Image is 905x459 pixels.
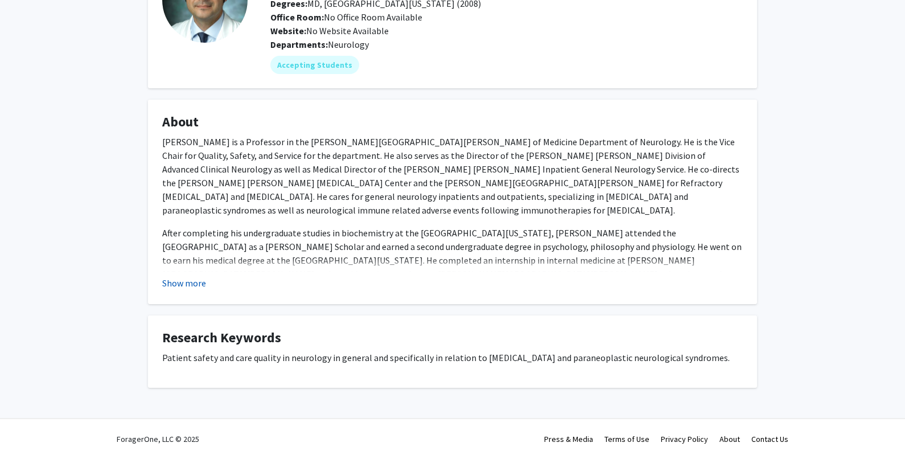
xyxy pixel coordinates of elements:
[604,434,649,444] a: Terms of Use
[751,434,788,444] a: Contact Us
[117,419,199,459] div: ForagerOne, LLC © 2025
[162,226,743,308] p: After completing his undergraduate studies in biochemistry at the [GEOGRAPHIC_DATA][US_STATE], [P...
[162,135,743,217] p: [PERSON_NAME] is a Professor in the [PERSON_NAME][GEOGRAPHIC_DATA][PERSON_NAME] of Medicine Depar...
[661,434,708,444] a: Privacy Policy
[162,330,743,346] h4: Research Keywords
[270,25,389,36] span: No Website Available
[9,408,48,450] iframe: Chat
[162,276,206,290] button: Show more
[328,39,369,50] span: Neurology
[544,434,593,444] a: Press & Media
[270,11,324,23] b: Office Room:
[270,39,328,50] b: Departments:
[270,25,306,36] b: Website:
[270,56,359,74] mat-chip: Accepting Students
[270,11,422,23] span: No Office Room Available
[162,114,743,130] h4: About
[162,351,743,364] p: Patient safety and care quality in neurology in general and specifically in relation to [MEDICAL_...
[719,434,740,444] a: About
